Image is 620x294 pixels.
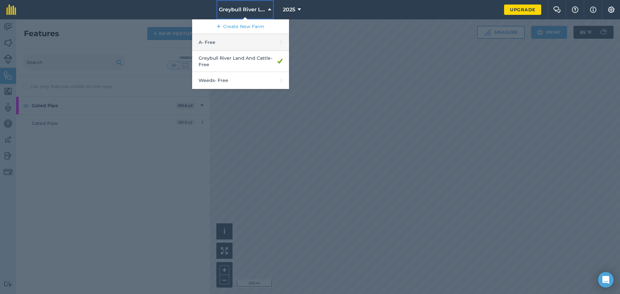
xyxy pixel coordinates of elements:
[219,6,265,14] span: Greybull River Land And Cattle
[192,51,289,72] a: Greybull River Land And Cattle- Free
[598,272,614,288] div: Open Intercom Messenger
[192,72,289,89] a: Weeds- Free
[590,6,596,14] img: svg+xml;base64,PHN2ZyB4bWxucz0iaHR0cDovL3d3dy53My5vcmcvMjAwMC9zdmciIHdpZHRoPSIxNyIgaGVpZ2h0PSIxNy...
[6,5,16,15] img: fieldmargin Logo
[607,6,615,13] img: A cog icon
[571,6,579,13] img: A question mark icon
[283,6,295,14] span: 2025
[504,5,541,15] a: Upgrade
[553,6,561,13] img: Two speech bubbles overlapping with the left bubble in the forefront
[192,19,289,34] a: Create New Farm
[192,34,289,51] a: A- Free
